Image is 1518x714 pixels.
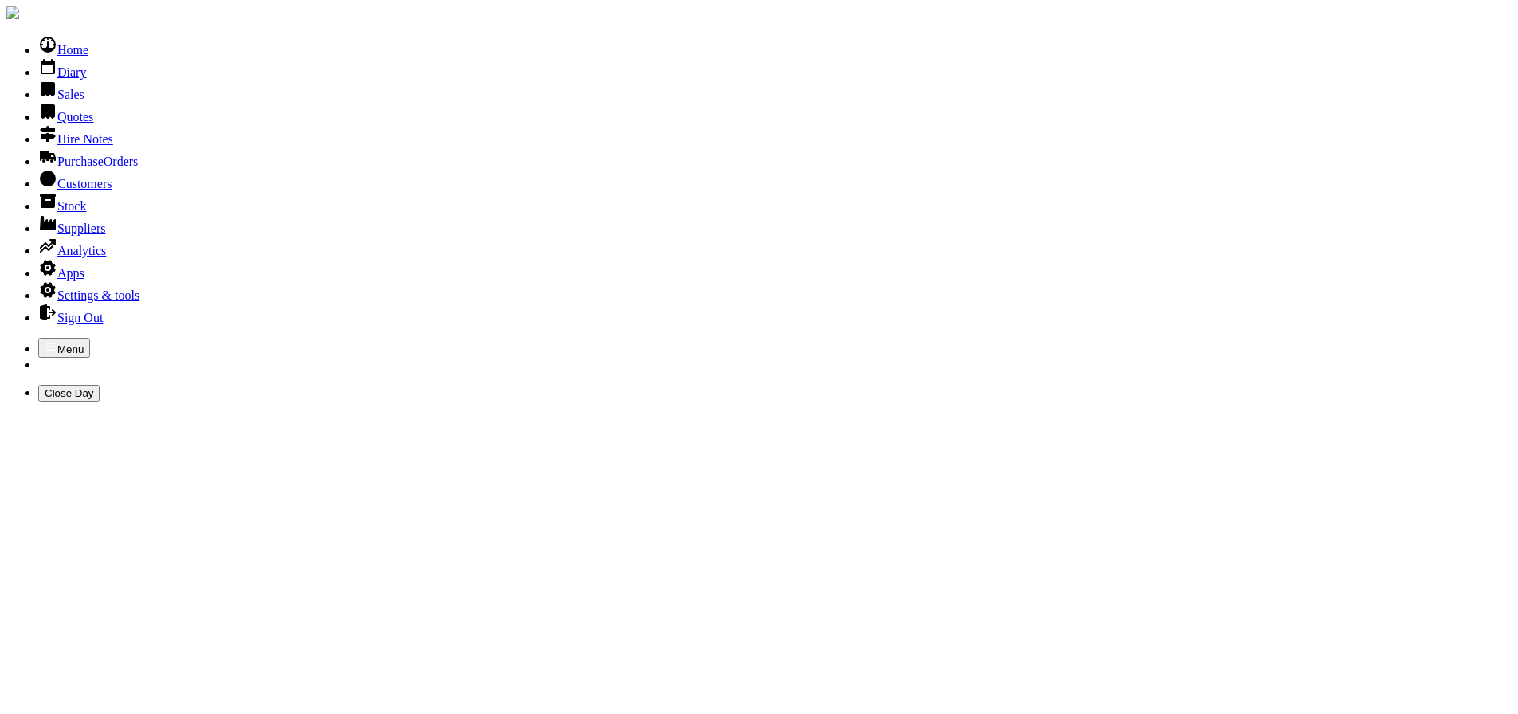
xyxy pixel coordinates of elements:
[38,199,86,213] a: Stock
[38,132,113,146] a: Hire Notes
[38,191,1512,214] li: Stock
[38,311,103,324] a: Sign Out
[38,110,93,124] a: Quotes
[38,288,139,302] a: Settings & tools
[38,266,84,280] a: Apps
[38,155,138,168] a: PurchaseOrders
[38,43,88,57] a: Home
[6,6,19,19] img: companylogo.jpg
[38,177,112,190] a: Customers
[38,80,1512,102] li: Sales
[38,214,1512,236] li: Suppliers
[38,124,1512,147] li: Hire Notes
[38,338,90,358] button: Menu
[38,244,106,257] a: Analytics
[38,88,84,101] a: Sales
[38,385,100,402] button: Close Day
[38,222,105,235] a: Suppliers
[38,65,86,79] a: Diary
